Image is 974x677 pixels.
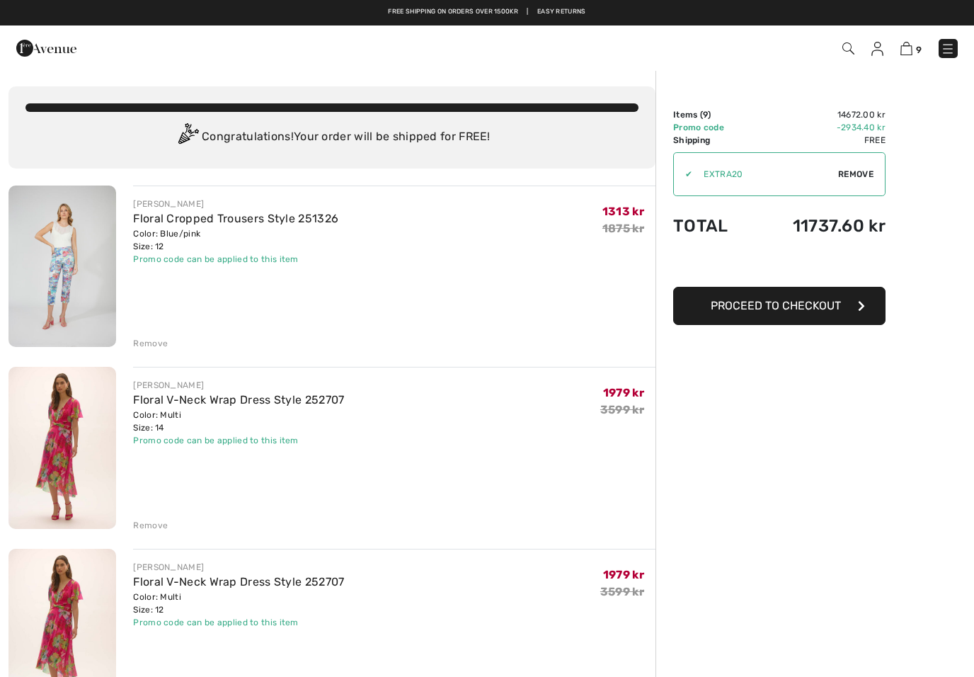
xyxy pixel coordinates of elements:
[900,42,912,55] img: Shopping Bag
[673,287,886,325] button: Proceed to Checkout
[133,519,168,532] div: Remove
[842,42,854,55] img: Search
[25,123,638,152] div: Congratulations! Your order will be shipped for FREE!
[600,403,644,416] s: 3599 kr
[603,386,644,399] span: 1979 kr
[133,561,344,574] div: [PERSON_NAME]
[602,222,644,235] s: 1875 kr
[673,121,752,134] td: Promo code
[133,212,338,225] a: Floral Cropped Trousers Style 251326
[752,121,886,134] td: -2934.40 kr
[133,337,168,350] div: Remove
[673,250,886,282] iframe: PayPal
[173,123,202,152] img: Congratulation2.svg
[941,42,955,56] img: Menu
[838,168,873,181] span: Remove
[133,575,344,588] a: Floral V-Neck Wrap Dress Style 252707
[900,40,922,57] a: 9
[133,393,344,406] a: Floral V-Neck Wrap Dress Style 252707
[673,108,752,121] td: Items ( )
[8,367,116,528] img: Floral V-Neck Wrap Dress Style 252707
[752,108,886,121] td: 14672.00 kr
[674,168,692,181] div: ✔
[871,42,883,56] img: My Info
[752,134,886,147] td: Free
[537,7,586,17] a: Easy Returns
[133,198,338,210] div: [PERSON_NAME]
[133,591,344,616] div: Color: Multi Size: 12
[711,299,841,312] span: Proceed to Checkout
[916,45,922,55] span: 9
[16,34,76,62] img: 1ère Avenue
[673,134,752,147] td: Shipping
[527,7,528,17] span: |
[133,616,344,629] div: Promo code can be applied to this item
[133,409,344,434] div: Color: Multi Size: 14
[600,585,644,598] s: 3599 kr
[752,202,886,250] td: 11737.60 kr
[133,227,338,253] div: Color: Blue/pink Size: 12
[388,7,518,17] a: Free shipping on orders over 1500kr
[673,202,752,250] td: Total
[603,568,644,581] span: 1979 kr
[133,379,344,392] div: [PERSON_NAME]
[602,205,644,218] span: 1313 kr
[703,110,708,120] span: 9
[692,153,838,195] input: Promo code
[8,186,116,347] img: Floral Cropped Trousers Style 251326
[133,434,344,447] div: Promo code can be applied to this item
[16,40,76,54] a: 1ère Avenue
[133,253,338,266] div: Promo code can be applied to this item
